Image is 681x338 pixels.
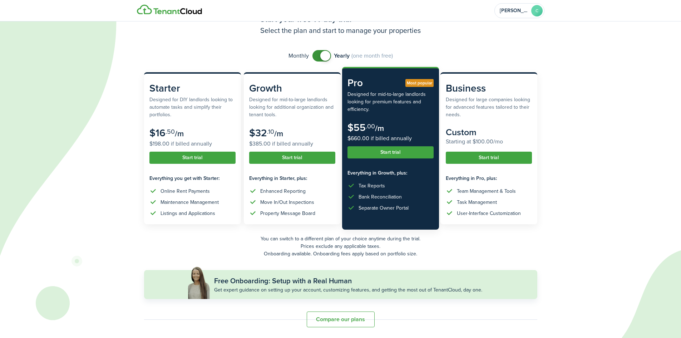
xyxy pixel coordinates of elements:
span: Charles [500,8,528,13]
p: You can switch to a different plan of your choice anytime during the trial. Prices exclude any ap... [144,235,537,258]
subscription-pricing-banner-title: Free Onboarding: Setup with a Real Human [214,275,352,286]
subscription-pricing-card-title: Pro [347,75,434,90]
h3: Select the plan and start to manage your properties [260,25,421,36]
subscription-pricing-card-price-amount: Custom [446,126,477,139]
subscription-pricing-card-title: Starter [149,81,236,96]
div: Listings and Applications [161,210,215,217]
subscription-pricing-card-price-annual: Starting at $100.00/mo [446,137,532,146]
div: Property Message Board [260,210,315,217]
subscription-pricing-card-description: Designed for mid-to-large landlords looking for premium features and efficiency. [347,90,434,113]
button: Start trial [347,146,434,158]
div: Bank Reconciliation [359,193,402,201]
avatar-text: C [531,5,543,16]
button: Open menu [494,3,544,18]
div: User-Interface Customization [457,210,521,217]
subscription-pricing-card-price-cents: .10 [267,127,274,136]
subscription-pricing-banner-description: Get expert guidance on setting up your account, customizing features, and getting the most out of... [214,286,482,294]
subscription-pricing-card-features-title: Everything you get with Starter: [149,175,236,182]
subscription-pricing-card-price-annual: $385.00 if billed annually [249,139,335,148]
div: Task Management [457,199,497,206]
subscription-pricing-card-features-title: Everything in Growth, plus: [347,169,434,177]
div: Separate Owner Portal [359,204,409,212]
button: Start trial [249,152,335,164]
subscription-pricing-card-price-cents: .00 [366,122,375,131]
subscription-pricing-card-description: Designed for large companies looking for advanced features tailored to their needs. [446,96,532,118]
subscription-pricing-card-price-amount: $55 [347,120,366,135]
subscription-pricing-card-price-period: /m [274,128,283,139]
img: Free Onboarding: Setup with a Real Human [187,265,211,299]
subscription-pricing-card-title: Growth [249,81,335,96]
div: Online Rent Payments [161,187,210,195]
span: Monthly [288,52,309,60]
button: Start trial [149,152,236,164]
span: Most popular [407,80,432,86]
div: Enhanced Reporting [260,187,306,195]
div: Move In/Out Inspections [260,199,314,206]
subscription-pricing-card-description: Designed for mid-to-large landlords looking for additional organization and tenant tools. [249,96,335,118]
div: Tax Reports [359,182,385,190]
button: Compare our plans [307,312,375,327]
subscription-pricing-card-price-amount: $32 [249,126,267,140]
subscription-pricing-card-features-title: Everything in Pro, plus: [446,175,532,182]
subscription-pricing-card-features-title: Everything in Starter, plus: [249,175,335,182]
subscription-pricing-card-description: Designed for DIY landlords looking to automate tasks and simplify their portfolios. [149,96,236,118]
subscription-pricing-card-price-annual: $660.00 if billed annually [347,134,434,143]
subscription-pricing-card-price-period: /m [375,122,384,134]
subscription-pricing-card-price-amount: $16 [149,126,166,140]
subscription-pricing-card-title: Business [446,81,532,96]
div: Team Management & Tools [457,187,516,195]
div: Maintenance Management [161,199,219,206]
subscription-pricing-card-price-period: /m [175,128,184,139]
button: Start trial [446,152,532,164]
subscription-pricing-card-price-annual: $198.00 if billed annually [149,139,236,148]
subscription-pricing-card-price-cents: .50 [166,127,175,136]
img: Logo [137,5,202,15]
